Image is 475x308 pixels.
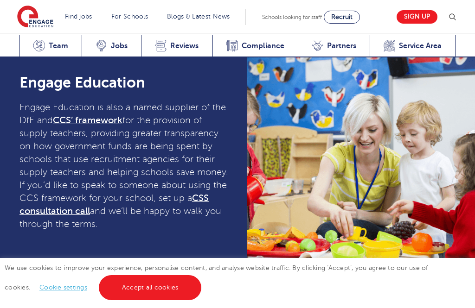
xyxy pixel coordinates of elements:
a: CCS’ framework [53,115,122,126]
span: Schools looking for staff [262,14,322,20]
a: Compliance [212,35,298,57]
span: for the provision of supply teachers, providing greater transparency on how government funds are ... [19,115,228,203]
strong: Engage Education [19,74,145,91]
a: Team [19,35,82,57]
a: Blogs & Latest News [167,13,230,20]
a: CSS consultation call [19,193,209,216]
a: Recruit [324,11,360,24]
a: Service Area [370,35,456,57]
a: For Schools [111,13,148,20]
a: Accept all cookies [99,275,202,300]
span: Team [49,41,68,50]
span: Engage Education is also a named supplier of the DfE and [19,102,226,126]
span: Recruit [331,13,353,20]
a: Reviews [141,35,212,57]
span: We use cookies to improve your experience, personalise content, and analyse website traffic. By c... [5,264,428,291]
a: Find jobs [65,13,92,20]
span: Service Area [399,41,442,50]
a: Partners [298,35,370,57]
span: Reviews [170,41,199,50]
a: Cookie settings [39,284,87,291]
span: Jobs [111,41,128,50]
a: Sign up [397,10,437,24]
span: and we’ll be happy to walk you through the terms. [19,206,221,229]
span: Partners [327,41,356,50]
span: Compliance [242,41,284,50]
a: Jobs [82,35,141,57]
img: Engage Education [17,6,53,29]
